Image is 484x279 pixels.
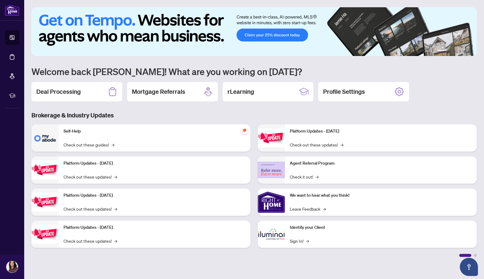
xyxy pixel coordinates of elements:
h3: Brokerage & Industry Updates [31,111,477,120]
img: logo [5,5,19,16]
a: Check out these updates!→ [64,205,117,212]
a: Check out these guides!→ [64,141,114,148]
h1: Welcome back [PERSON_NAME]! What are you working on [DATE]? [31,66,477,77]
button: Open asap [460,258,478,276]
span: → [340,141,343,148]
img: Identify your Client [258,221,285,248]
a: Check out these updates!→ [64,173,117,180]
p: Identify your Client [290,224,472,231]
p: We want to hear what you think! [290,192,472,199]
button: 2 [449,50,451,52]
img: Self-Help [31,124,59,152]
p: Self-Help [64,128,246,135]
h2: Profile Settings [323,87,365,96]
p: Agent Referral Program [290,160,472,167]
button: 4 [459,50,461,52]
span: → [306,238,309,244]
h2: Mortgage Referrals [132,87,185,96]
span: → [114,173,117,180]
h2: rLearning [227,87,254,96]
h2: Deal Processing [36,87,81,96]
p: Platform Updates - [DATE] [64,160,246,167]
img: Agent Referral Program [258,162,285,178]
span: pushpin [241,127,248,134]
a: Check out these updates!→ [290,141,343,148]
a: Check it out!→ [290,173,319,180]
button: 3 [454,50,456,52]
img: We want to hear what you think! [258,189,285,216]
img: Platform Updates - September 16, 2025 [31,160,59,179]
img: Platform Updates - July 21, 2025 [31,192,59,212]
span: → [323,205,326,212]
img: Slide 0 [31,7,477,56]
span: → [114,238,117,244]
button: 1 [437,50,446,52]
img: Profile Icon [6,261,18,273]
p: Platform Updates - [DATE] [64,192,246,199]
button: 6 [468,50,471,52]
button: 5 [463,50,466,52]
img: Platform Updates - July 8, 2025 [31,225,59,244]
a: Sign In!→ [290,238,309,244]
span: → [114,205,117,212]
img: Platform Updates - June 23, 2025 [258,128,285,147]
span: → [111,141,114,148]
a: Leave Feedback→ [290,205,326,212]
a: Check out these updates!→ [64,238,117,244]
p: Platform Updates - [DATE] [290,128,472,135]
p: Platform Updates - [DATE] [64,224,246,231]
span: → [316,173,319,180]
